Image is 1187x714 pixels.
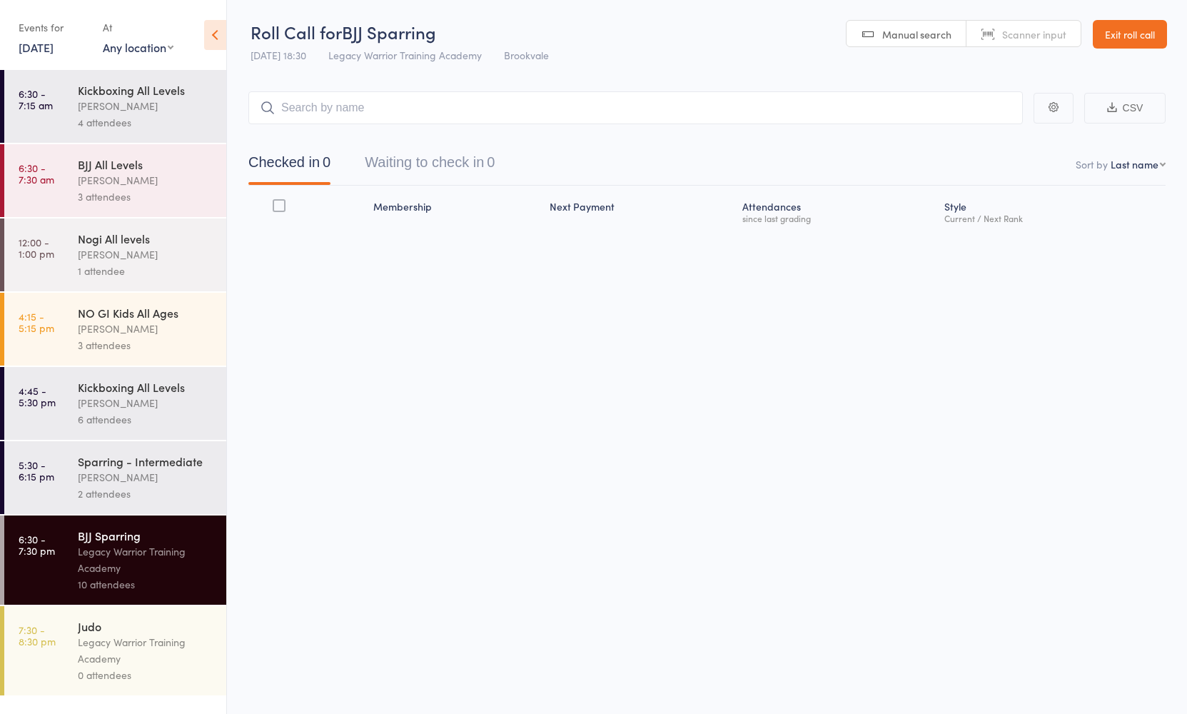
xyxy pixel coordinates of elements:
[19,236,54,259] time: 12:00 - 1:00 pm
[78,543,214,576] div: Legacy Warrior Training Academy
[4,367,226,440] a: 4:45 -5:30 pmKickboxing All Levels[PERSON_NAME]6 attendees
[504,48,549,62] span: Brookvale
[365,147,495,185] button: Waiting to check in0
[78,379,214,395] div: Kickboxing All Levels
[1093,20,1167,49] a: Exit roll call
[78,156,214,172] div: BJJ All Levels
[78,634,214,667] div: Legacy Warrior Training Academy
[78,528,214,543] div: BJJ Sparring
[1084,93,1166,124] button: CSV
[251,48,306,62] span: [DATE] 18:30
[78,486,214,502] div: 2 attendees
[78,576,214,593] div: 10 attendees
[1111,157,1158,171] div: Last name
[1002,27,1066,41] span: Scanner input
[251,20,342,44] span: Roll Call for
[78,172,214,188] div: [PERSON_NAME]
[19,162,54,185] time: 6:30 - 7:30 am
[4,70,226,143] a: 6:30 -7:15 amKickboxing All Levels[PERSON_NAME]4 attendees
[78,469,214,486] div: [PERSON_NAME]
[342,20,436,44] span: BJJ Sparring
[19,39,54,55] a: [DATE]
[248,91,1023,124] input: Search by name
[78,395,214,411] div: [PERSON_NAME]
[78,114,214,131] div: 4 attendees
[78,667,214,683] div: 0 attendees
[19,533,55,556] time: 6:30 - 7:30 pm
[19,16,89,39] div: Events for
[19,385,56,408] time: 4:45 - 5:30 pm
[487,154,495,170] div: 0
[4,293,226,366] a: 4:15 -5:15 pmNO GI Kids All Ages[PERSON_NAME]3 attendees
[19,459,54,482] time: 5:30 - 6:15 pm
[78,82,214,98] div: Kickboxing All Levels
[78,618,214,634] div: Judo
[328,48,482,62] span: Legacy Warrior Training Academy
[939,192,1166,230] div: Style
[78,246,214,263] div: [PERSON_NAME]
[19,311,54,333] time: 4:15 - 5:15 pm
[78,188,214,205] div: 3 attendees
[103,16,173,39] div: At
[78,321,214,337] div: [PERSON_NAME]
[882,27,951,41] span: Manual search
[737,192,939,230] div: Atten­dances
[78,98,214,114] div: [PERSON_NAME]
[4,144,226,217] a: 6:30 -7:30 amBJJ All Levels[PERSON_NAME]3 attendees
[78,305,214,321] div: NO GI Kids All Ages
[248,147,330,185] button: Checked in0
[78,337,214,353] div: 3 attendees
[78,263,214,279] div: 1 attendee
[368,192,544,230] div: Membership
[103,39,173,55] div: Any location
[544,192,737,230] div: Next Payment
[19,88,53,111] time: 6:30 - 7:15 am
[944,213,1160,223] div: Current / Next Rank
[742,213,933,223] div: since last grading
[4,218,226,291] a: 12:00 -1:00 pmNogi All levels[PERSON_NAME]1 attendee
[323,154,330,170] div: 0
[19,624,56,647] time: 7:30 - 8:30 pm
[4,441,226,514] a: 5:30 -6:15 pmSparring - Intermediate[PERSON_NAME]2 attendees
[4,516,226,605] a: 6:30 -7:30 pmBJJ SparringLegacy Warrior Training Academy10 attendees
[78,231,214,246] div: Nogi All levels
[78,453,214,469] div: Sparring - Intermediate
[4,606,226,695] a: 7:30 -8:30 pmJudoLegacy Warrior Training Academy0 attendees
[78,411,214,428] div: 6 attendees
[1076,157,1108,171] label: Sort by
